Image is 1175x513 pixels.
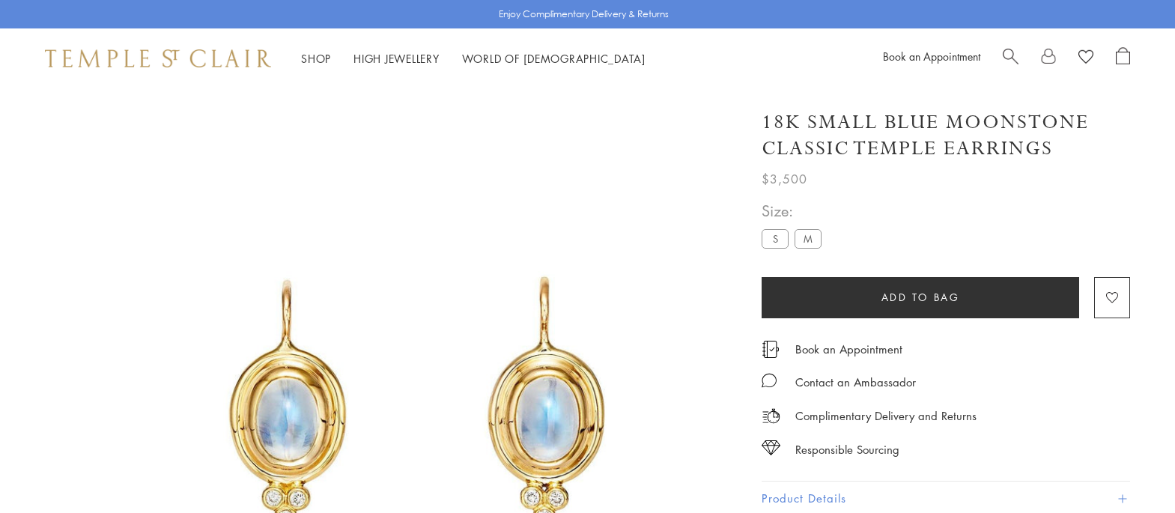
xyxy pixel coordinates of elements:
a: High JewelleryHigh Jewellery [353,51,440,66]
nav: Main navigation [301,49,646,68]
a: Open Shopping Bag [1116,47,1130,70]
p: Complimentary Delivery and Returns [795,407,977,425]
a: World of [DEMOGRAPHIC_DATA]World of [DEMOGRAPHIC_DATA] [462,51,646,66]
a: Book an Appointment [795,341,902,357]
button: Add to bag [762,277,1079,318]
img: icon_sourcing.svg [762,440,780,455]
img: MessageIcon-01_2.svg [762,373,777,388]
span: $3,500 [762,169,807,189]
p: Enjoy Complimentary Delivery & Returns [499,7,669,22]
span: Add to bag [881,289,960,306]
div: Contact an Ambassador [795,373,916,392]
span: Size: [762,198,828,223]
label: S [762,229,789,248]
label: M [795,229,822,248]
img: Temple St. Clair [45,49,271,67]
a: Search [1003,47,1018,70]
h1: 18K Small Blue Moonstone Classic Temple Earrings [762,109,1130,162]
a: View Wishlist [1078,47,1093,70]
div: Responsible Sourcing [795,440,899,459]
img: icon_delivery.svg [762,407,780,425]
a: Book an Appointment [883,49,980,64]
a: ShopShop [301,51,331,66]
img: icon_appointment.svg [762,341,780,358]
